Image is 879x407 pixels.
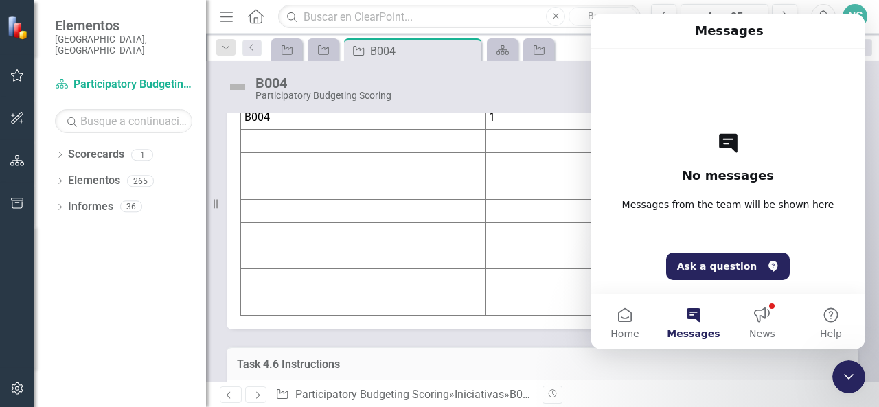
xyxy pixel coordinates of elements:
a: Elementos [68,173,120,189]
td: B004 [241,106,486,130]
div: 1 [131,149,153,161]
div: 265 [127,175,154,187]
button: NC [843,4,867,29]
button: Aug-25 [681,4,768,29]
input: Busque a continuación... [55,109,192,133]
div: Aug-25 [685,9,764,25]
div: B004 [255,75,391,91]
div: » » [275,387,532,403]
h3: Task 4.6 Instructions [237,358,848,371]
span: Elementos [55,17,192,34]
div: B004 [510,388,535,401]
iframe: Intercom live chat [832,360,865,393]
td: 1 [486,106,663,130]
a: Participatory Budgeting Scoring [295,388,449,401]
span: Buscar [588,10,618,21]
input: Buscar en ClearPoint... [278,5,641,29]
img: ClearPoint Strategy [7,16,31,40]
iframe: Intercom live chat [591,14,865,349]
small: [GEOGRAPHIC_DATA], [GEOGRAPHIC_DATA] [55,34,192,56]
button: Buscar [569,7,637,26]
a: Scorecards [68,147,124,163]
div: B004 [370,43,478,60]
div: Participatory Budgeting Scoring [255,91,391,101]
img: Not Defined [227,76,249,98]
div: 36 [120,201,142,213]
a: Participatory Budgeting Scoring [55,77,192,93]
a: Iniciativas [455,388,504,401]
a: Informes [68,199,113,215]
